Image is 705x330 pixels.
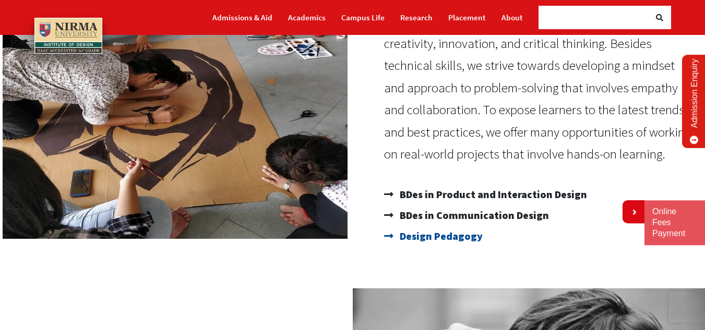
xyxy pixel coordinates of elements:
img: main_logo [34,18,102,54]
span: BDes in Communication Design [397,205,549,226]
a: Placement [448,8,486,27]
a: Academics [288,8,326,27]
a: Campus Life [341,8,385,27]
a: Research [400,8,433,27]
a: BDes in Product and Interaction Design [384,184,695,205]
p: The academic environment at the institute fosters creativity, innovation, and critical thinking. ... [384,10,695,165]
span: BDes in Product and Interaction Design [397,184,587,205]
span: Design Pedagogy [397,226,483,247]
a: Online Fees Payment [652,206,697,239]
a: Design Pedagogy [384,226,695,247]
a: BDes in Communication Design [384,205,695,226]
a: About [501,8,523,27]
a: Admissions & Aid [212,8,272,27]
